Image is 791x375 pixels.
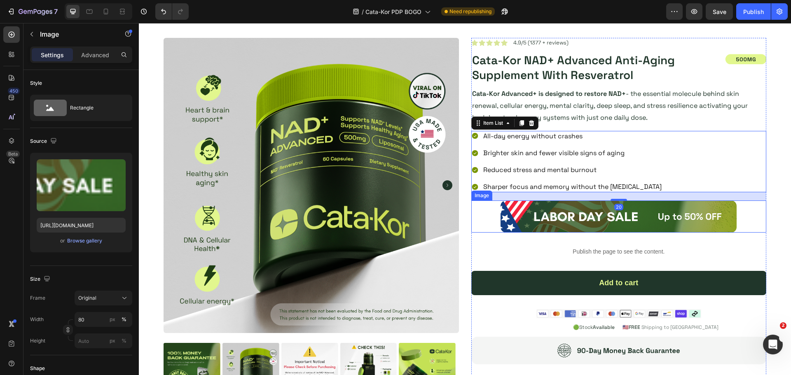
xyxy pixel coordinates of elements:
[780,322,786,329] span: 2
[362,177,598,210] img: gempages_575381442574418883-b54586ec-0ed6-49f6-92a9-196be6c10c81.png
[398,286,562,295] img: gempages_575381442574418883-947c4640-3863-478a-ad0f-b90b2e1ebd12.png
[475,181,484,187] div: 20
[706,3,733,20] button: Save
[119,314,129,324] button: px
[586,31,627,42] img: gempages_575381442574418883-0966c543-db04-449a-9a5f-4ccf2c73787e.png
[763,335,783,354] iframe: Intercom live chat
[343,96,366,104] div: Item List
[332,314,628,341] img: gempages_575381442574418883-0983e81c-3ba3-413c-a8e5-b498073ef198.png
[454,301,476,307] strong: Available
[41,51,64,59] p: Settings
[334,169,352,176] div: Image
[75,312,132,327] input: px%
[70,98,120,117] div: Rectangle
[108,336,117,346] button: %
[78,294,96,302] span: Original
[713,8,726,15] span: Save
[81,51,109,59] p: Advanced
[344,143,523,151] p: Reduced stress and mental burnout
[40,29,110,39] p: Image
[333,66,609,99] span: - the essential molecule behind skin renewal, cellular energy, mental clarity, deep sleep, and st...
[333,66,487,75] strong: Cata-Kor Advanced+ is designed to restore NAD+
[344,126,523,134] p: Brighter skin and fewer visible signs of aging
[374,16,430,23] span: 4.9/5 (1377 + reviews)
[6,151,20,157] div: Beta
[365,7,421,16] span: Cata-Kor PDP BOGO
[3,3,61,20] button: 7
[344,109,523,117] p: All-day energy without crashes
[119,336,129,346] button: px
[332,29,583,61] h2: Cata-Kor NAD+ Advanced Anti-Aging Supplement With Resveratrol
[67,237,102,245] div: Browse gallery
[75,291,132,305] button: Original
[332,224,628,233] p: Publish the page to see the content.
[155,3,189,20] div: Undo/Redo
[30,79,42,87] div: Style
[30,337,45,345] label: Height
[110,316,115,323] div: px
[8,88,20,94] div: 450
[344,160,523,168] p: Sharper focus and memory without the [MEDICAL_DATA]
[30,294,45,302] label: Frame
[139,23,791,375] iframe: Design area
[490,301,501,307] strong: FREE
[449,8,491,15] span: Need republishing
[304,157,314,167] button: Carousel Next Arrow
[332,248,628,272] div: Add to cart
[37,218,126,233] input: https://example.com/image.jpg
[37,159,126,211] img: preview-image
[503,301,580,307] span: Shipping to [GEOGRAPHIC_DATA]
[30,136,59,147] div: Source
[60,236,65,246] span: or
[110,337,115,345] div: px
[484,301,490,307] span: 🇺🇸
[75,333,132,348] input: px%
[30,316,44,323] label: Width
[743,7,764,16] div: Publish
[434,301,440,307] span: 🟢
[30,365,45,372] div: Shape
[30,274,52,285] div: Size
[54,7,58,16] p: 7
[122,316,126,323] div: %
[736,3,771,20] button: Publish
[122,337,126,345] div: %
[67,237,103,245] button: Browse gallery
[108,314,117,324] button: %
[362,7,364,16] span: /
[440,301,476,307] span: Stock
